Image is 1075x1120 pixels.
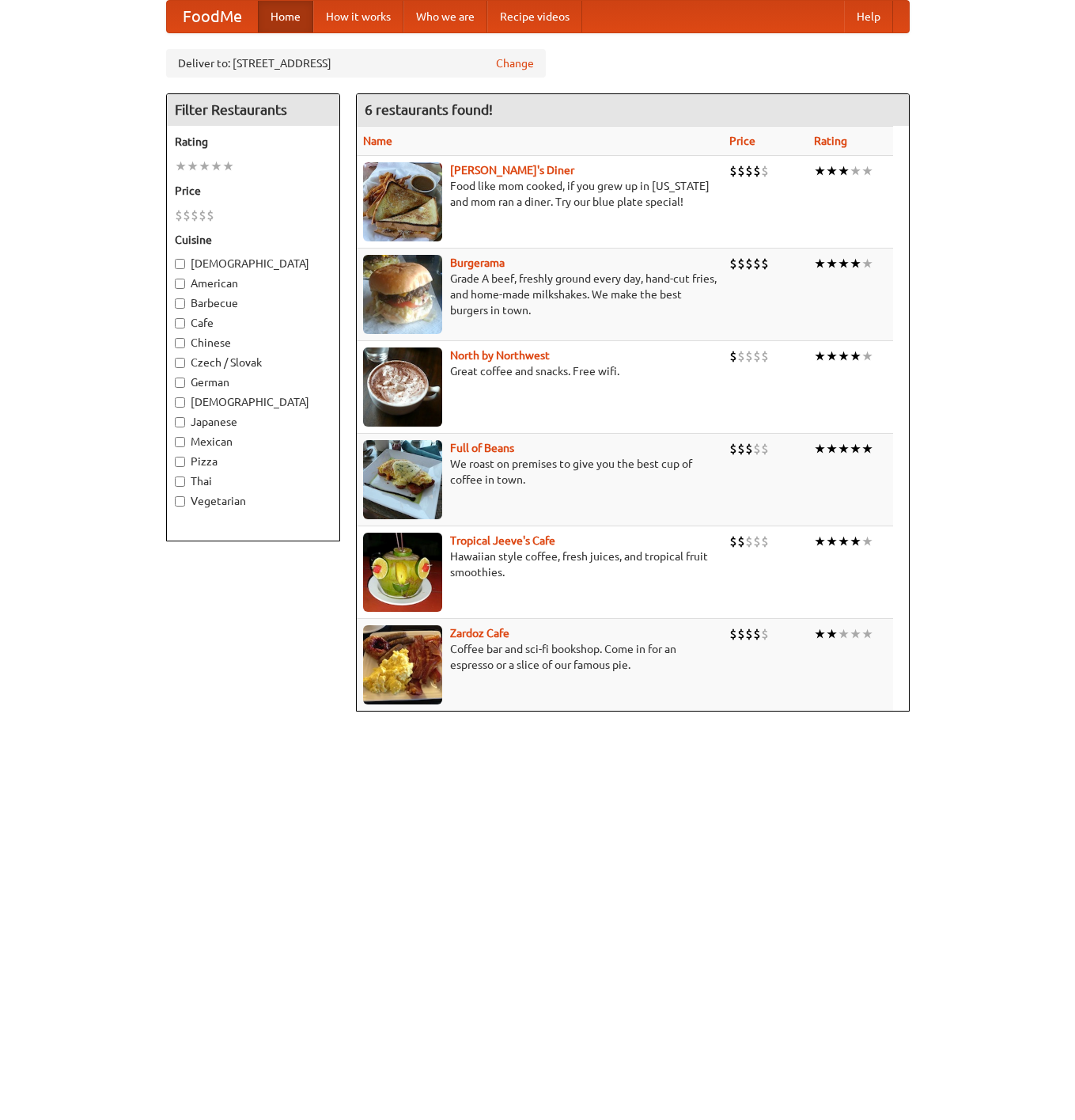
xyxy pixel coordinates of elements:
[850,440,861,457] li: ★
[838,533,850,550] li: ★
[175,338,185,348] input: Chinese
[175,493,331,509] label: Vegetarian
[210,158,222,175] li: ★
[175,275,331,291] label: American
[745,533,753,550] li: $
[363,625,442,704] img: zardoz.jpg
[826,255,838,272] li: ★
[363,440,442,519] img: beans.jpg
[363,641,717,673] p: Coffee bar and sci-fi bookshop. Come in for an espresso or a slice of our famous pie.
[814,347,826,365] li: ★
[450,534,555,547] b: Tropical Jeeve's Cafe
[729,135,755,147] a: Price
[450,627,509,640] b: Zardoz Cafe
[814,440,826,457] li: ★
[166,49,546,78] div: Deliver to: [STREET_ADDRESS]
[167,94,339,126] h4: Filter Restaurants
[745,347,753,365] li: $
[450,164,574,177] b: [PERSON_NAME]'s Diner
[753,162,761,180] li: $
[729,440,737,457] li: $
[175,437,185,447] input: Mexican
[175,207,183,224] li: $
[313,1,403,32] a: How it works
[450,256,505,269] a: Burgerama
[761,162,769,180] li: $
[861,533,873,550] li: ★
[363,178,717,210] p: Food like mom cooked, if you grew up in [US_STATE] and mom ran a diner. Try our blue plate special!
[187,158,199,175] li: ★
[363,255,442,334] img: burgerama.jpg
[175,315,331,331] label: Cafe
[363,533,442,612] img: jeeves.jpg
[175,454,331,469] label: Pizza
[175,374,331,390] label: German
[850,162,861,180] li: ★
[363,549,717,580] p: Hawaiian style coffee, fresh juices, and tropical fruit smoothies.
[363,347,442,427] img: north.jpg
[861,255,873,272] li: ★
[175,417,185,427] input: Japanese
[814,255,826,272] li: ★
[761,533,769,550] li: $
[850,255,861,272] li: ★
[450,442,514,454] a: Full of Beans
[175,232,331,248] h5: Cuisine
[167,1,258,32] a: FoodMe
[729,533,737,550] li: $
[838,162,850,180] li: ★
[175,473,331,489] label: Thai
[199,158,210,175] li: ★
[403,1,487,32] a: Who we are
[175,279,185,289] input: American
[365,102,493,117] ng-pluralize: 6 restaurants found!
[745,625,753,643] li: $
[363,271,717,318] p: Grade A beef, freshly ground every day, hand-cut fries, and home-made milkshakes. We make the bes...
[737,347,745,365] li: $
[487,1,582,32] a: Recipe videos
[861,347,873,365] li: ★
[737,625,745,643] li: $
[745,162,753,180] li: $
[729,625,737,643] li: $
[838,440,850,457] li: ★
[753,440,761,457] li: $
[814,135,847,147] a: Rating
[753,533,761,550] li: $
[206,207,214,224] li: $
[761,255,769,272] li: $
[838,255,850,272] li: ★
[175,355,331,370] label: Czech / Slovak
[175,134,331,150] h5: Rating
[175,259,185,269] input: [DEMOGRAPHIC_DATA]
[753,255,761,272] li: $
[861,625,873,643] li: ★
[175,183,331,199] h5: Price
[761,440,769,457] li: $
[222,158,234,175] li: ★
[729,162,737,180] li: $
[175,496,185,507] input: Vegetarian
[191,207,199,224] li: $
[814,162,826,180] li: ★
[363,135,392,147] a: Name
[826,162,838,180] li: ★
[861,162,873,180] li: ★
[175,318,185,328] input: Cafe
[850,347,861,365] li: ★
[450,349,550,362] b: North by Northwest
[175,457,185,467] input: Pizza
[175,414,331,430] label: Japanese
[826,440,838,457] li: ★
[175,256,331,271] label: [DEMOGRAPHIC_DATA]
[496,55,534,71] a: Change
[175,434,331,450] label: Mexican
[729,255,737,272] li: $
[753,625,761,643] li: $
[737,533,745,550] li: $
[175,358,185,368] input: Czech / Slovak
[183,207,191,224] li: $
[826,533,838,550] li: ★
[850,625,861,643] li: ★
